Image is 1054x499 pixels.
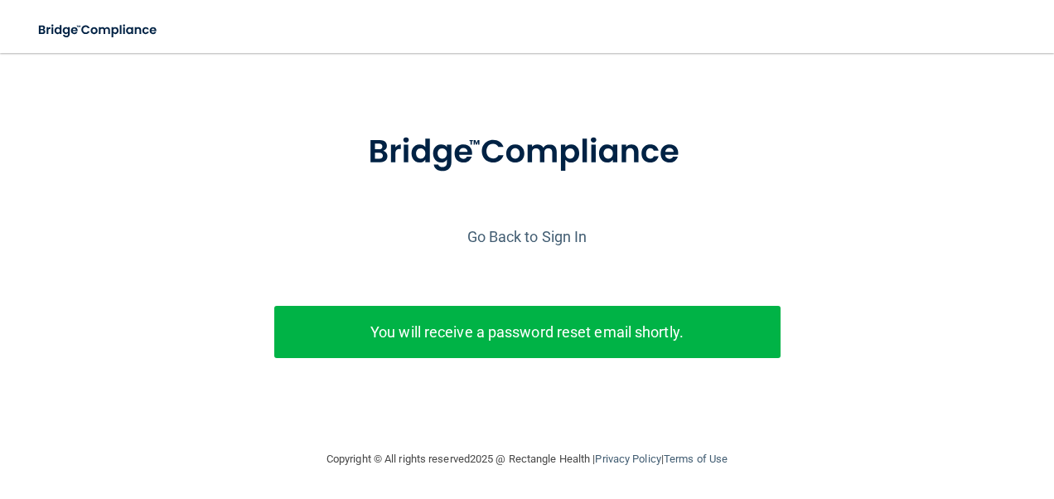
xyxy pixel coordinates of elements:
[287,318,768,346] p: You will receive a password reset email shortly.
[664,453,728,465] a: Terms of Use
[467,228,587,245] a: Go Back to Sign In
[595,453,660,465] a: Privacy Policy
[25,13,172,47] img: bridge_compliance_login_screen.278c3ca4.svg
[225,433,829,486] div: Copyright © All rights reserved 2025 @ Rectangle Health | |
[334,109,720,196] img: bridge_compliance_login_screen.278c3ca4.svg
